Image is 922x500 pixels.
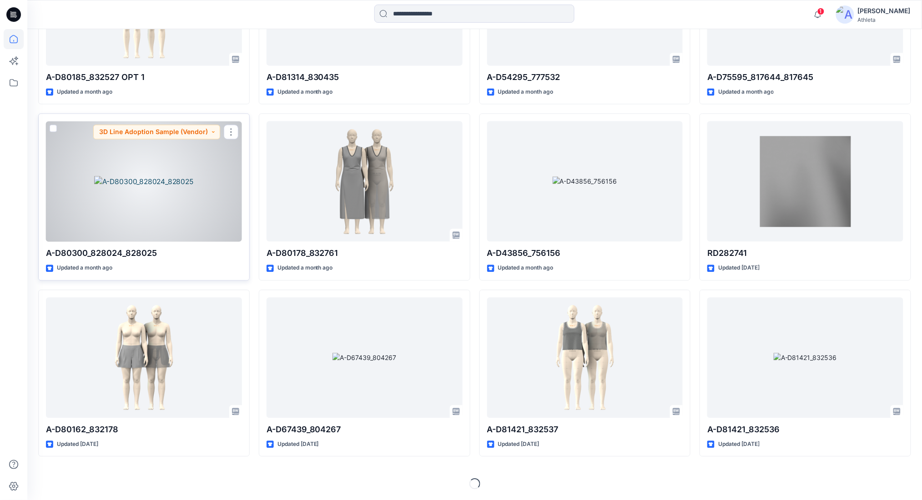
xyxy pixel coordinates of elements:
p: Updated a month ago [277,263,333,273]
p: Updated a month ago [57,87,112,97]
p: Updated a month ago [277,87,333,97]
p: Updated [DATE] [277,440,319,449]
p: A-D43856_756156 [487,247,683,260]
p: Updated a month ago [718,87,774,97]
div: Athleta [858,16,911,23]
img: avatar [836,5,854,24]
a: A-D80300_828024_828025 [46,121,242,241]
p: A-D67439_804267 [267,423,463,436]
p: A-D80300_828024_828025 [46,247,242,260]
p: Updated [DATE] [718,440,760,449]
p: Updated [DATE] [718,263,760,273]
p: A-D81314_830435 [267,71,463,84]
p: A-D81421_832537 [487,423,683,436]
a: A-D80162_832178 [46,297,242,418]
a: RD282741 [707,121,903,241]
p: Updated [DATE] [498,440,539,449]
a: A-D67439_804267 [267,297,463,418]
p: A-D54295_777532 [487,71,683,84]
p: RD282741 [707,247,903,260]
p: A-D80178_832761 [267,247,463,260]
a: A-D81421_832536 [707,297,903,418]
a: A-D43856_756156 [487,121,683,241]
a: A-D80178_832761 [267,121,463,241]
p: Updated a month ago [57,263,112,273]
span: 1 [817,8,825,15]
p: A-D80162_832178 [46,423,242,436]
div: [PERSON_NAME] [858,5,911,16]
p: Updated [DATE] [57,440,98,449]
p: A-D75595_817644_817645 [707,71,903,84]
a: A-D81421_832537 [487,297,683,418]
p: A-D80185_832527 OPT 1 [46,71,242,84]
p: A-D81421_832536 [707,423,903,436]
p: Updated a month ago [498,263,554,273]
p: Updated a month ago [498,87,554,97]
